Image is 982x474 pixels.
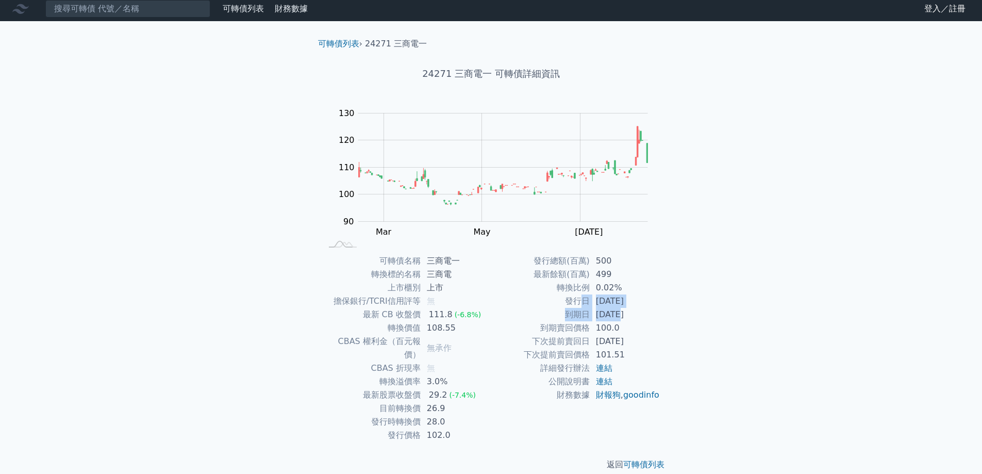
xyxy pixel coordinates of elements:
td: 上市 [421,281,491,295]
td: 發行時轉換價 [322,415,421,429]
td: 28.0 [421,415,491,429]
td: 102.0 [421,429,491,442]
td: 擔保銀行/TCRI信用評等 [322,295,421,308]
td: 發行價格 [322,429,421,442]
td: 轉換價值 [322,321,421,335]
a: 可轉債列表 [623,460,664,469]
td: 499 [590,268,660,281]
g: Chart [334,108,663,258]
td: 下次提前賣回日 [491,335,590,348]
p: 返回 [310,459,673,471]
td: 0.02% [590,281,660,295]
td: 108.55 [421,321,491,335]
td: 26.9 [421,402,491,415]
span: (-6.8%) [455,310,481,319]
tspan: [DATE] [575,227,603,237]
td: CBAS 權利金（百元報價） [322,335,421,362]
a: 登入／註冊 [916,1,974,17]
a: 財務數據 [275,4,308,13]
td: 公開說明書 [491,375,590,388]
tspan: Mar [376,227,392,237]
iframe: Chat Widget [930,424,982,474]
td: 詳細發行辦法 [491,362,590,375]
a: goodinfo [623,390,659,400]
td: 發行日 [491,295,590,308]
tspan: 100 [339,189,355,199]
td: [DATE] [590,308,660,321]
a: 連結 [596,377,612,386]
div: 111.8 [427,308,455,321]
tspan: 130 [339,108,355,118]
td: 最新餘額(百萬) [491,268,590,281]
td: 轉換比例 [491,281,590,295]
td: 下次提前賣回價格 [491,348,590,362]
div: 29.2 [427,388,450,402]
td: 101.51 [590,348,660,362]
td: [DATE] [590,295,660,308]
a: 可轉債列表 [318,39,359,48]
td: 3.0% [421,375,491,388]
td: 發行總額(百萬) [491,254,590,268]
tspan: 110 [339,162,355,172]
td: 財務數據 [491,388,590,402]
tspan: 90 [343,217,354,226]
span: 無承作 [427,343,452,353]
span: (-7.4%) [449,391,476,399]
a: 可轉債列表 [223,4,264,13]
td: CBAS 折現率 [322,362,421,375]
td: 100.0 [590,321,660,335]
div: 聊天小工具 [930,424,982,474]
span: 無 [427,296,435,306]
a: 連結 [596,363,612,373]
td: [DATE] [590,335,660,348]
td: 到期日 [491,308,590,321]
td: 轉換標的名稱 [322,268,421,281]
td: 上市櫃別 [322,281,421,295]
li: › [318,38,362,50]
a: 財報狗 [596,390,621,400]
li: 24271 三商電一 [365,38,427,50]
h1: 24271 三商電一 可轉債詳細資訊 [310,67,673,81]
td: 最新 CB 收盤價 [322,308,421,321]
tspan: 120 [339,135,355,145]
td: 三商電一 [421,254,491,268]
td: 轉換溢價率 [322,375,421,388]
td: 到期賣回價格 [491,321,590,335]
td: 三商電 [421,268,491,281]
td: 目前轉換價 [322,402,421,415]
tspan: May [473,227,490,237]
td: 500 [590,254,660,268]
td: 最新股票收盤價 [322,388,421,402]
td: 可轉債名稱 [322,254,421,268]
td: , [590,388,660,402]
span: 無 [427,363,435,373]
